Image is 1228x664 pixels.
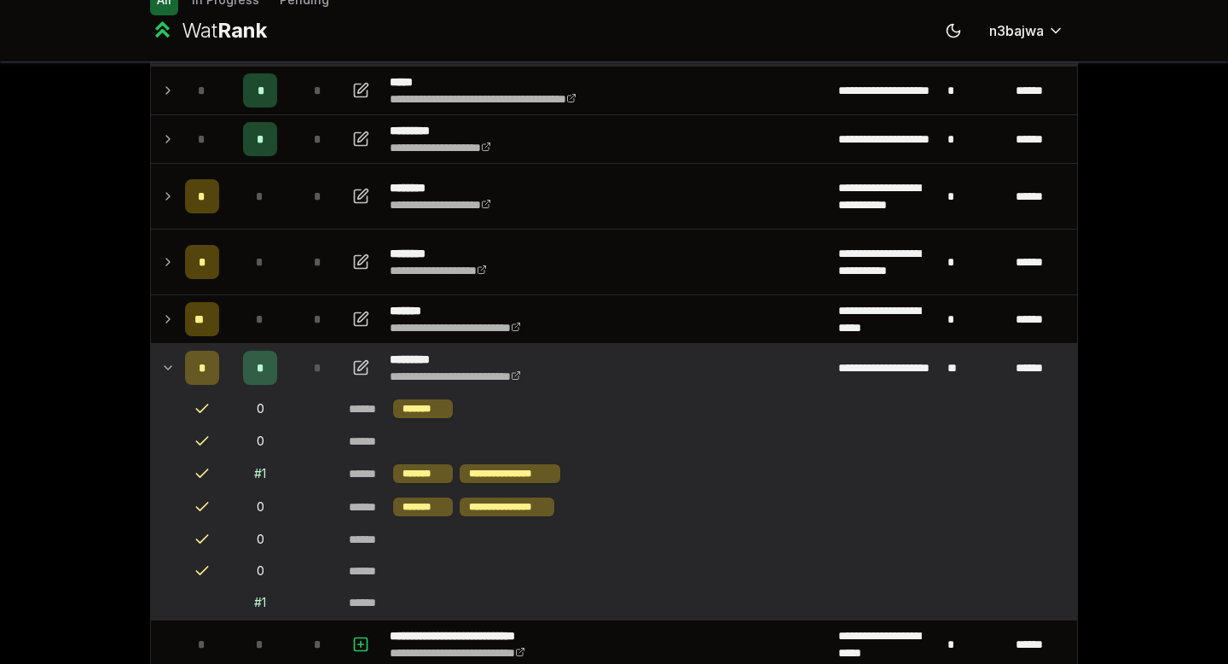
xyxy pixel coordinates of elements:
div: Wat [182,17,267,44]
button: n3bajwa [976,15,1078,46]
span: n3bajwa [989,20,1044,41]
a: WatRank [150,17,267,44]
span: Rank [217,18,267,43]
div: # 1 [254,465,266,482]
td: 0 [226,491,294,523]
td: 0 [226,426,294,457]
td: 0 [226,393,294,425]
td: 0 [226,556,294,586]
td: 0 [226,524,294,555]
div: # 1 [254,594,266,611]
